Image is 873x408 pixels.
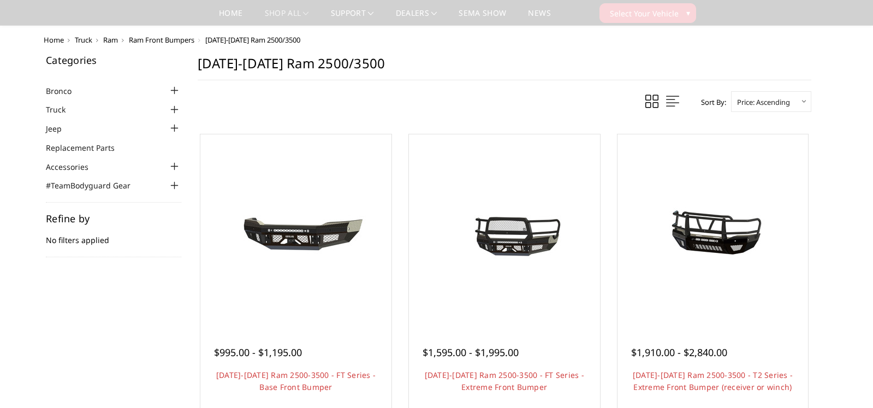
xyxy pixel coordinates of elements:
[219,9,242,25] a: Home
[46,161,102,173] a: Accessories
[633,370,793,392] a: [DATE]-[DATE] Ram 2500-3500 - T2 Series - Extreme Front Bumper (receiver or winch)
[620,137,806,323] a: 2019-2025 Ram 2500-3500 - T2 Series - Extreme Front Bumper (receiver or winch) 2019-2025 Ram 2500...
[459,9,506,25] a: SEMA Show
[209,189,383,271] img: 2019-2025 Ram 2500-3500 - FT Series - Base Front Bumper
[203,137,389,323] a: 2019-2025 Ram 2500-3500 - FT Series - Base Front Bumper
[425,370,584,392] a: [DATE]-[DATE] Ram 2500-3500 - FT Series - Extreme Front Bumper
[46,123,75,134] a: Jeep
[528,9,550,25] a: News
[46,85,85,97] a: Bronco
[695,94,726,110] label: Sort By:
[610,8,679,19] span: Select Your Vehicle
[631,346,727,359] span: $1,910.00 - $2,840.00
[46,180,144,191] a: #TeamBodyguard Gear
[46,214,181,257] div: No filters applied
[396,9,437,25] a: Dealers
[686,7,690,19] span: ▾
[46,214,181,223] h5: Refine by
[599,3,696,23] button: Select Your Vehicle
[412,137,597,323] a: 2019-2025 Ram 2500-3500 - FT Series - Extreme Front Bumper 2019-2025 Ram 2500-3500 - FT Series - ...
[265,9,309,25] a: shop all
[198,55,811,80] h1: [DATE]-[DATE] Ram 2500/3500
[205,35,300,45] span: [DATE]-[DATE] Ram 2500/3500
[75,35,92,45] a: Truck
[103,35,118,45] a: Ram
[216,370,376,392] a: [DATE]-[DATE] Ram 2500-3500 - FT Series - Base Front Bumper
[331,9,374,25] a: Support
[214,346,302,359] span: $995.00 - $1,195.00
[423,346,519,359] span: $1,595.00 - $1,995.00
[46,104,79,115] a: Truck
[44,35,64,45] a: Home
[129,35,194,45] a: Ram Front Bumpers
[46,55,181,65] h5: Categories
[46,142,128,153] a: Replacement Parts
[625,189,800,271] img: 2019-2025 Ram 2500-3500 - T2 Series - Extreme Front Bumper (receiver or winch)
